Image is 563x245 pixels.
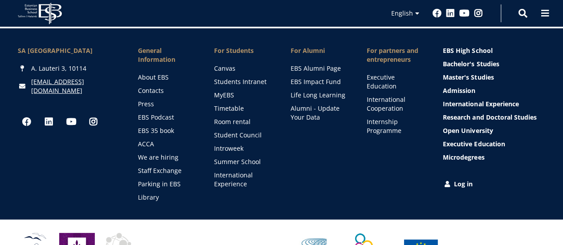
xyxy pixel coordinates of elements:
[62,113,80,131] a: Youtube
[443,46,545,55] a: EBS High School
[443,113,545,122] a: Research and Doctoral Studies
[367,46,425,64] span: For partners and entrepreneurs
[138,166,196,175] a: Staff Exchange
[18,46,120,55] div: SA [GEOGRAPHIC_DATA]
[459,9,470,18] a: Youtube
[138,113,196,122] a: EBS Podcast
[214,144,272,153] a: Introweek
[214,46,272,55] a: For Students
[291,91,349,100] a: Life Long Learning
[291,77,349,86] a: EBS Impact Fund
[138,100,196,108] a: Press
[367,117,425,135] a: Internship Programme
[31,77,120,95] a: [EMAIL_ADDRESS][DOMAIN_NAME]
[443,126,545,135] a: Open University
[367,73,425,91] a: Executive Education
[443,153,545,162] a: Microdegrees
[138,140,196,149] a: ACCA
[443,73,545,82] a: Master's Studies
[85,113,102,131] a: Instagram
[214,171,272,189] a: International Experience
[433,9,441,18] a: Facebook
[443,180,545,189] a: Log in
[18,64,120,73] div: A. Lauteri 3, 10114
[214,64,272,73] a: Canvas
[18,113,36,131] a: Facebook
[291,46,349,55] span: For Alumni
[443,100,545,108] a: International Experience
[40,113,58,131] a: Linkedin
[214,104,272,113] a: Timetable
[291,104,349,122] a: Alumni - Update Your Data
[214,91,272,100] a: MyEBS
[214,117,272,126] a: Room rental
[138,193,196,202] a: Library
[443,86,545,95] a: Admission
[138,153,196,162] a: We are hiring
[367,95,425,113] a: International Cooperation
[138,180,196,189] a: Parking in EBS
[138,46,196,64] span: General Information
[443,140,545,149] a: Executive Education
[474,9,483,18] a: Instagram
[138,126,196,135] a: EBS 35 book
[446,9,455,18] a: Linkedin
[291,64,349,73] a: EBS Alumni Page
[214,157,272,166] a: Summer School
[214,77,272,86] a: Students Intranet
[138,73,196,82] a: About EBS
[138,86,196,95] a: Contacts
[443,60,545,68] a: Bachelor's Studies
[214,131,272,140] a: Student Council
